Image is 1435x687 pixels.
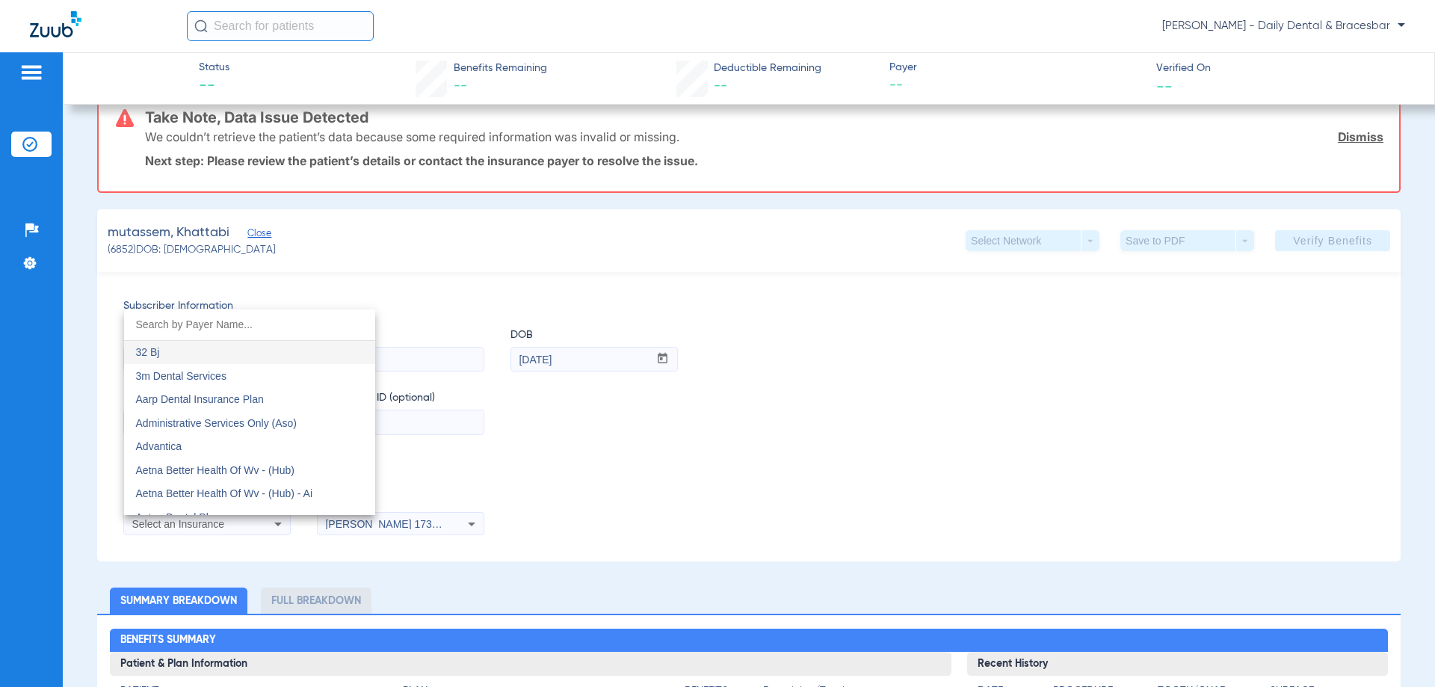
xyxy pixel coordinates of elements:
[136,346,160,358] span: 32 Bj
[136,440,182,452] span: Advantica
[136,417,297,429] span: Administrative Services Only (Aso)
[136,393,264,405] span: Aarp Dental Insurance Plan
[1360,615,1435,687] iframe: Chat Widget
[136,487,313,499] span: Aetna Better Health Of Wv - (Hub) - Ai
[136,511,226,523] span: Aetna Dental Plans
[136,370,226,382] span: 3m Dental Services
[124,309,375,340] input: dropdown search
[136,464,294,476] span: Aetna Better Health Of Wv - (Hub)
